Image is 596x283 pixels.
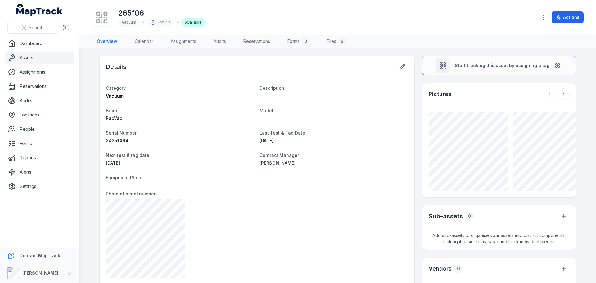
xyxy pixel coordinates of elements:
[5,37,74,50] a: Dashboard
[260,108,273,113] span: Model
[5,166,74,178] a: Alerts
[147,18,174,27] div: 265f06
[209,35,231,48] a: Audits
[5,109,74,121] a: Locations
[260,153,299,158] span: Contract Manager
[106,116,122,121] span: PacVac
[106,160,120,166] span: [DATE]
[5,123,74,135] a: People
[422,227,576,250] span: Add sub-assets to organise your assets into distinct components, making it easier to manage and t...
[5,80,74,93] a: Reservations
[260,160,408,166] a: [PERSON_NAME]
[238,35,275,48] a: Reservations
[5,94,74,107] a: Audits
[118,8,205,18] h1: 265f06
[260,138,273,143] span: [DATE]
[322,35,351,48] a: Files2
[5,180,74,193] a: Settings
[181,18,205,27] div: Available
[429,212,463,221] h2: Sub-assets
[260,85,284,91] span: Description
[106,175,143,180] span: Equipment Photo
[106,62,126,71] h2: Details
[106,191,156,196] span: Photo of serial number
[7,22,57,34] button: Search
[16,4,63,16] a: MapTrack
[22,270,58,276] strong: [PERSON_NAME]
[106,153,149,158] span: Next test & tag date
[106,93,124,98] span: Vacuum
[106,138,129,143] span: 24351464
[465,212,474,221] div: 0
[106,160,120,166] time: 12/2/2025, 12:00:00 AM
[166,35,201,48] a: Assignments
[454,264,463,273] div: 0
[106,108,119,113] span: Brand
[106,130,137,135] span: Serial Number
[5,66,74,78] a: Assignments
[339,38,346,45] div: 2
[260,138,273,143] time: 6/2/2025, 12:00:00 AM
[92,35,122,48] a: Overview
[302,38,309,45] div: 0
[106,85,126,91] span: Category
[19,253,60,258] strong: Contact MapTrack
[429,90,451,98] h3: Pictures
[29,25,43,31] span: Search
[429,264,452,273] h3: Vendors
[5,137,74,150] a: Forms
[5,152,74,164] a: Reports
[422,56,576,75] button: Start tracking this asset by assigning a tag
[282,35,314,48] a: Forms0
[260,130,305,135] span: Last Test & Tag Date
[455,62,549,69] span: Start tracking this asset by assigning a tag
[130,35,158,48] a: Calendar
[122,20,136,25] span: Vacuum
[5,52,74,64] a: Assets
[552,11,584,23] button: Actions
